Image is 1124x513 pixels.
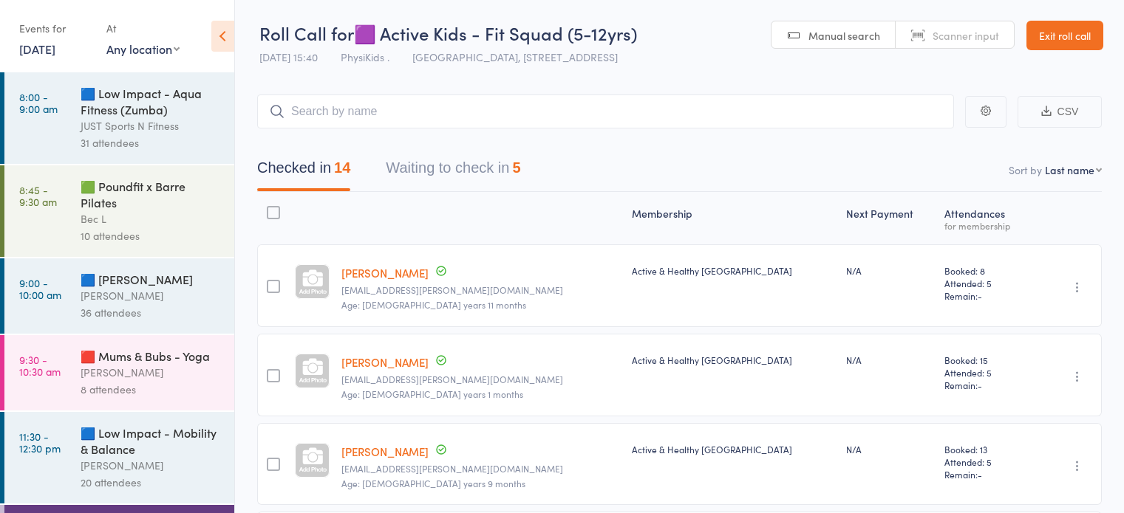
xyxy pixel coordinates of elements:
time: 8:45 - 9:30 am [19,184,57,207]
span: Roll Call for [259,21,354,45]
div: 🟥 Mums & Bubs - Yoga [81,348,222,364]
div: Events for [19,16,92,41]
span: Attended: 5 [944,277,1029,289]
div: 🟦 Low Impact - Mobility & Balance [81,424,222,457]
div: JUST Sports N Fitness [81,117,222,134]
div: for membership [944,221,1029,230]
span: [DATE] 15:40 [259,49,318,64]
a: [PERSON_NAME] [341,354,429,370]
div: N/A [846,354,933,366]
div: Bec L [81,210,222,227]
div: 14 [334,159,350,176]
time: 8:00 - 9:00 am [19,91,58,114]
small: chaela.bazley@gmail.com [341,374,620,385]
div: Active & Healthy [GEOGRAPHIC_DATA] [632,264,834,277]
button: Checked in14 [257,152,350,191]
span: Attended: 5 [944,366,1029,379]
a: 8:00 -9:00 am🟦 Low Impact - Aqua Fitness (Zumba)JUST Sports N Fitness31 attendees [4,72,234,164]
span: - [978,289,982,302]
span: Age: [DEMOGRAPHIC_DATA] years 11 months [341,298,526,311]
div: 5 [512,159,520,176]
a: 9:30 -10:30 am🟥 Mums & Bubs - Yoga[PERSON_NAME]8 attendees [4,335,234,410]
div: 10 attendees [81,227,222,244]
a: Exit roll call [1026,21,1103,50]
div: [PERSON_NAME] [81,457,222,474]
div: Next Payment [840,199,939,238]
span: Remain: [944,468,1029,481]
div: 🟦 [PERSON_NAME] [81,271,222,287]
div: 🟩 Poundfit x Barre Pilates [81,178,222,210]
div: N/A [846,443,933,455]
label: Sort by [1009,162,1042,177]
a: 11:30 -12:30 pm🟦 Low Impact - Mobility & Balance[PERSON_NAME]20 attendees [4,412,234,503]
small: chaela.bazley@gmail.com [341,285,620,295]
span: - [978,468,982,481]
div: Last name [1045,162,1094,177]
div: 🟦 Low Impact - Aqua Fitness (Zumba) [81,85,222,117]
div: [PERSON_NAME] [81,287,222,304]
div: N/A [846,264,933,277]
span: PhysiKids . [341,49,389,64]
a: 8:45 -9:30 am🟩 Poundfit x Barre PilatesBec L10 attendees [4,165,234,257]
button: CSV [1018,96,1102,128]
span: Age: [DEMOGRAPHIC_DATA] years 1 months [341,388,523,400]
span: - [978,379,982,391]
div: Active & Healthy [GEOGRAPHIC_DATA] [632,354,834,366]
div: 31 attendees [81,134,222,151]
div: 36 attendees [81,304,222,321]
div: Any location [106,41,180,57]
span: Manual search [808,28,880,43]
div: Membership [626,199,840,238]
div: [PERSON_NAME] [81,364,222,381]
div: 20 attendees [81,474,222,491]
span: Booked: 15 [944,354,1029,366]
input: Search by name [257,94,954,128]
a: 9:00 -10:00 am🟦 [PERSON_NAME][PERSON_NAME]36 attendees [4,258,234,334]
time: 11:30 - 12:30 pm [19,430,61,454]
button: Waiting to check in5 [386,152,520,191]
div: 8 attendees [81,381,222,398]
span: Booked: 8 [944,264,1029,277]
span: Age: [DEMOGRAPHIC_DATA] years 9 months [341,477,525,489]
div: At [106,16,180,41]
span: 🟪 Active Kids - Fit Squad (5-12yrs) [354,21,637,45]
time: 9:00 - 10:00 am [19,277,61,300]
span: Remain: [944,379,1029,391]
span: Scanner input [933,28,999,43]
time: 9:30 - 10:30 am [19,354,61,377]
a: [DATE] [19,41,55,57]
span: Booked: 13 [944,443,1029,455]
a: [PERSON_NAME] [341,444,429,459]
small: chaela.bazley@gmail.com [341,464,620,474]
div: Atten­dances [939,199,1035,238]
a: [PERSON_NAME] [341,265,429,280]
div: Active & Healthy [GEOGRAPHIC_DATA] [632,443,834,455]
span: Remain: [944,289,1029,302]
span: [GEOGRAPHIC_DATA], [STREET_ADDRESS] [412,49,618,64]
span: Attended: 5 [944,455,1029,468]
